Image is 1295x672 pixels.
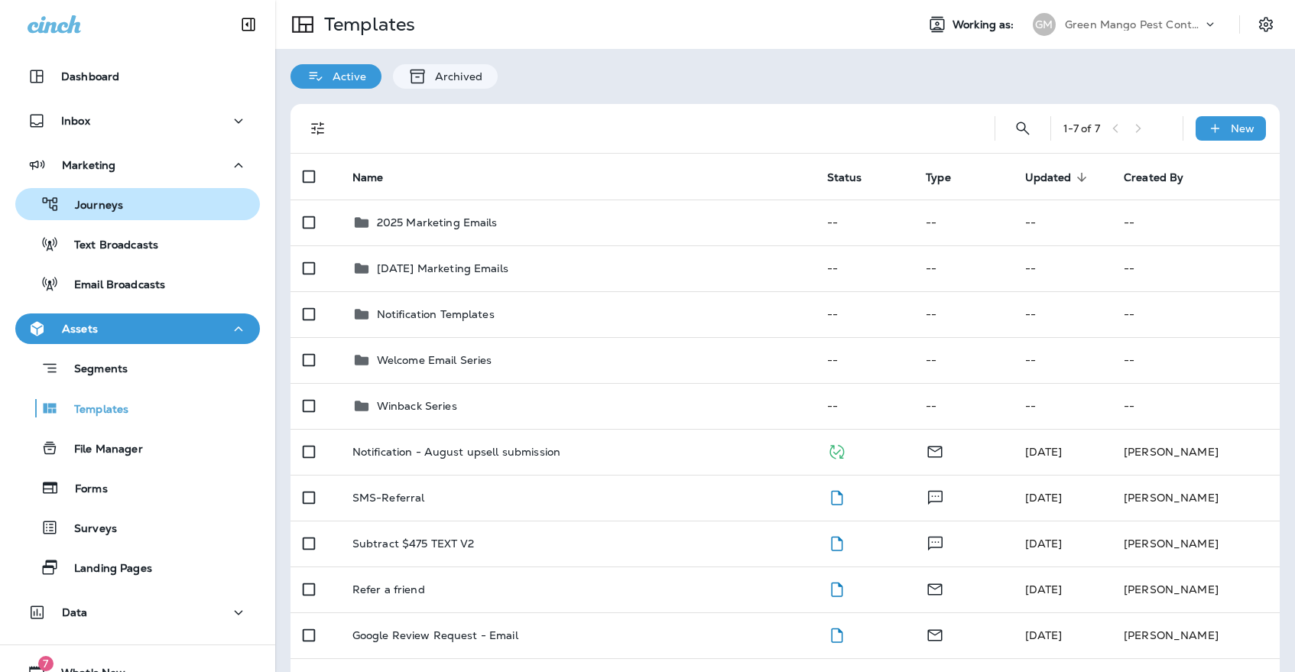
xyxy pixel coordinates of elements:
p: Journeys [60,199,123,213]
div: GM [1033,13,1056,36]
p: [DATE] Marketing Emails [377,262,508,274]
td: -- [815,383,914,429]
span: J-P Scoville [1025,537,1063,550]
td: -- [815,291,914,337]
button: Assets [15,313,260,344]
button: Inbox [15,106,260,136]
td: -- [1112,200,1280,245]
span: Email [926,581,944,595]
p: Templates [318,13,415,36]
span: Text [926,489,945,503]
button: Search Templates [1008,113,1038,144]
td: -- [1013,200,1112,245]
p: New [1231,122,1254,135]
span: Text [926,535,945,549]
p: Data [62,606,88,618]
span: Created By [1124,170,1203,184]
button: Settings [1252,11,1280,38]
span: Working as: [953,18,1017,31]
button: File Manager [15,432,260,464]
p: Assets [62,323,98,335]
button: Segments [15,352,260,385]
p: SMS-Referral [352,492,425,504]
button: Email Broadcasts [15,268,260,300]
span: Name [352,170,404,184]
span: Updated [1025,170,1092,184]
span: Status [827,171,862,184]
span: 7 [38,656,54,671]
td: -- [914,383,1012,429]
p: Archived [427,70,482,83]
p: Refer a friend [352,583,425,596]
td: -- [815,337,914,383]
td: -- [1112,291,1280,337]
td: -- [914,337,1012,383]
button: Forms [15,472,260,504]
span: Type [926,170,971,184]
p: Welcome Email Series [377,354,492,366]
td: -- [1013,291,1112,337]
p: Templates [59,403,128,417]
span: Email [926,443,944,457]
td: -- [914,200,1012,245]
span: J-P Scoville [1025,628,1063,642]
button: Data [15,597,260,628]
button: Landing Pages [15,551,260,583]
p: 2025 Marketing Emails [377,216,498,229]
p: Inbox [61,115,90,127]
p: Marketing [62,159,115,171]
p: Landing Pages [59,562,152,576]
p: Google Review Request - Email [352,629,518,641]
td: -- [815,245,914,291]
td: -- [1112,245,1280,291]
div: 1 - 7 of 7 [1063,122,1100,135]
td: -- [1013,383,1112,429]
button: Templates [15,392,260,424]
span: J-P Scoville [1025,583,1063,596]
span: Name [352,171,384,184]
span: Email [926,627,944,641]
td: [PERSON_NAME] [1112,475,1280,521]
td: -- [914,245,1012,291]
p: Email Broadcasts [59,278,165,293]
button: Journeys [15,188,260,220]
td: -- [1112,337,1280,383]
td: -- [914,291,1012,337]
span: Published [827,443,846,457]
span: Maddie Madonecsky [1025,445,1063,459]
button: Filters [303,113,333,144]
button: Dashboard [15,61,260,92]
p: Surveys [59,522,117,537]
span: Draft [827,581,846,595]
td: [PERSON_NAME] [1112,429,1280,475]
span: Type [926,171,951,184]
p: Winback Series [377,400,457,412]
p: Notification - August upsell submission [352,446,560,458]
p: Text Broadcasts [59,239,158,253]
button: Collapse Sidebar [227,9,270,40]
button: Text Broadcasts [15,228,260,260]
button: Marketing [15,150,260,180]
td: [PERSON_NAME] [1112,566,1280,612]
td: -- [1112,383,1280,429]
p: Notification Templates [377,308,495,320]
td: [PERSON_NAME] [1112,521,1280,566]
span: Status [827,170,882,184]
p: File Manager [59,443,143,457]
td: [PERSON_NAME] [1112,612,1280,658]
span: Draft [827,489,846,503]
span: J-P Scoville [1025,491,1063,505]
p: Segments [59,362,128,378]
p: Subtract $475 TEXT V2 [352,537,475,550]
span: Draft [827,535,846,549]
p: Green Mango Pest Control [1065,18,1202,31]
span: Draft [827,627,846,641]
td: -- [815,200,914,245]
p: Dashboard [61,70,119,83]
td: -- [1013,245,1112,291]
span: Updated [1025,171,1072,184]
p: Forms [60,482,108,497]
p: Active [325,70,366,83]
button: Surveys [15,511,260,544]
span: Created By [1124,171,1183,184]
